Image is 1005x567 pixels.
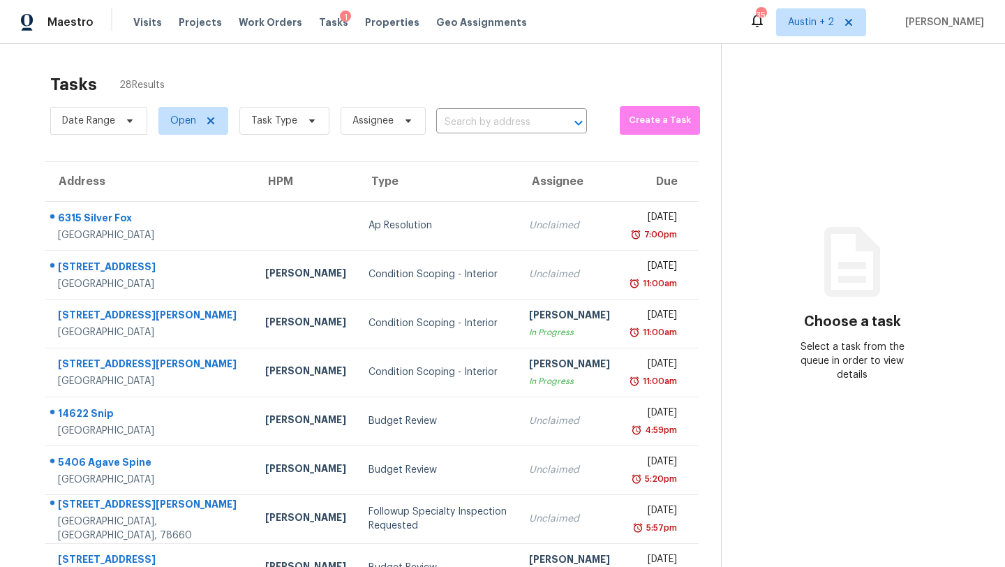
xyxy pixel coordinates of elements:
[621,162,699,201] th: Due
[58,455,243,473] div: 5406 Agave Spine
[58,357,243,374] div: [STREET_ADDRESS][PERSON_NAME]
[251,114,297,128] span: Task Type
[569,113,588,133] button: Open
[58,406,243,424] div: 14622 Snip
[365,15,419,29] span: Properties
[58,260,243,277] div: [STREET_ADDRESS]
[58,374,243,388] div: [GEOGRAPHIC_DATA]
[58,497,243,515] div: [STREET_ADDRESS][PERSON_NAME]
[787,340,918,382] div: Select a task from the queue in order to view details
[352,114,394,128] span: Assignee
[632,406,677,423] div: [DATE]
[620,106,700,135] button: Create a Task
[529,308,610,325] div: [PERSON_NAME]
[368,505,507,533] div: Followup Specialty Inspection Requested
[529,325,610,339] div: In Progress
[518,162,621,201] th: Assignee
[50,78,97,91] h2: Tasks
[170,114,196,128] span: Open
[632,259,677,277] div: [DATE]
[529,357,610,374] div: [PERSON_NAME]
[629,374,640,388] img: Overdue Alarm Icon
[640,277,677,290] div: 11:00am
[58,308,243,325] div: [STREET_ADDRESS][PERSON_NAME]
[133,15,162,29] span: Visits
[640,374,677,388] div: 11:00am
[642,423,677,437] div: 4:59pm
[119,78,165,92] span: 28 Results
[45,162,254,201] th: Address
[239,15,302,29] span: Work Orders
[368,267,507,281] div: Condition Scoping - Interior
[632,357,677,374] div: [DATE]
[436,15,527,29] span: Geo Assignments
[529,219,610,233] div: Unclaimed
[58,228,243,242] div: [GEOGRAPHIC_DATA]
[627,112,693,128] span: Create a Task
[632,503,677,521] div: [DATE]
[62,114,115,128] span: Date Range
[529,512,610,526] div: Unclaimed
[357,162,518,201] th: Type
[179,15,222,29] span: Projects
[265,266,346,283] div: [PERSON_NAME]
[804,315,901,329] h3: Choose a task
[368,365,507,379] div: Condition Scoping - Interior
[368,219,507,233] div: Ap Resolution
[58,211,243,228] div: 6315 Silver Fox
[631,423,642,437] img: Overdue Alarm Icon
[630,228,641,242] img: Overdue Alarm Icon
[319,17,348,27] span: Tasks
[529,463,610,477] div: Unclaimed
[756,8,766,22] div: 35
[265,462,346,479] div: [PERSON_NAME]
[368,414,507,428] div: Budget Review
[629,277,640,290] img: Overdue Alarm Icon
[529,414,610,428] div: Unclaimed
[788,15,834,29] span: Austin + 2
[643,521,677,535] div: 5:57pm
[265,413,346,430] div: [PERSON_NAME]
[58,277,243,291] div: [GEOGRAPHIC_DATA]
[58,325,243,339] div: [GEOGRAPHIC_DATA]
[265,510,346,528] div: [PERSON_NAME]
[58,473,243,487] div: [GEOGRAPHIC_DATA]
[254,162,357,201] th: HPM
[368,463,507,477] div: Budget Review
[340,10,351,24] div: 1
[632,521,643,535] img: Overdue Alarm Icon
[631,472,642,486] img: Overdue Alarm Icon
[629,325,640,339] img: Overdue Alarm Icon
[58,515,243,543] div: [GEOGRAPHIC_DATA], [GEOGRAPHIC_DATA], 78660
[640,325,677,339] div: 11:00am
[632,455,677,472] div: [DATE]
[58,424,243,438] div: [GEOGRAPHIC_DATA]
[642,472,677,486] div: 5:20pm
[529,267,610,281] div: Unclaimed
[47,15,94,29] span: Maestro
[632,210,677,228] div: [DATE]
[632,308,677,325] div: [DATE]
[265,364,346,381] div: [PERSON_NAME]
[436,112,548,133] input: Search by address
[368,316,507,330] div: Condition Scoping - Interior
[529,374,610,388] div: In Progress
[265,315,346,332] div: [PERSON_NAME]
[641,228,677,242] div: 7:00pm
[900,15,984,29] span: [PERSON_NAME]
